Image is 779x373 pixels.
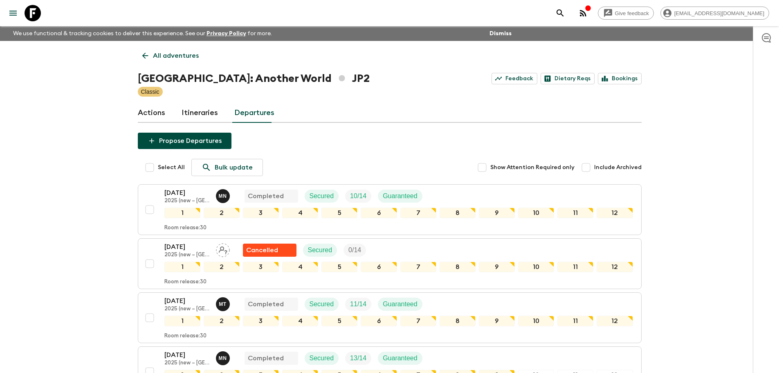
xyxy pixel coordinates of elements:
p: Guaranteed [383,299,418,309]
div: 4 [282,262,318,272]
div: 9 [479,208,515,218]
p: Guaranteed [383,353,418,363]
div: 11 [557,316,593,326]
a: Bookings [598,73,642,84]
p: Completed [248,191,284,201]
span: Select All [158,163,185,172]
a: Give feedback [598,7,654,20]
div: Trip Fill [345,298,371,311]
a: Departures [234,103,274,123]
div: 8 [440,208,476,218]
div: 5 [321,262,357,272]
div: 2 [204,316,240,326]
p: Secured [310,191,334,201]
div: 3 [243,262,279,272]
div: 10 [518,208,554,218]
div: 1 [164,208,200,218]
div: Secured [303,244,337,257]
div: 11 [557,208,593,218]
div: 10 [518,316,554,326]
span: Show Attention Required only [490,163,575,172]
div: 12 [597,262,633,272]
div: 8 [440,316,476,326]
div: 2 [204,262,240,272]
div: [EMAIL_ADDRESS][DOMAIN_NAME] [660,7,769,20]
p: [DATE] [164,296,209,306]
p: All adventures [153,51,199,61]
div: 5 [321,208,357,218]
p: Room release: 30 [164,279,207,285]
span: Mariko Takehana [216,300,231,306]
div: 2 [204,208,240,218]
button: Propose Departures [138,133,231,149]
p: Guaranteed [383,191,418,201]
div: 1 [164,316,200,326]
div: 7 [400,262,436,272]
p: We use functional & tracking cookies to deliver this experience. See our for more. [10,26,275,41]
button: [DATE]2025 (new – [GEOGRAPHIC_DATA])Maho NagaredaCompletedSecuredTrip FillGuaranteed1234567891011... [138,184,642,235]
p: [DATE] [164,188,209,198]
div: Flash Pack cancellation [243,244,296,257]
div: Secured [305,352,339,365]
div: 11 [557,262,593,272]
p: Classic [141,88,159,96]
p: Completed [248,353,284,363]
a: Dietary Reqs [541,73,595,84]
p: Secured [310,299,334,309]
p: 2025 (new – [GEOGRAPHIC_DATA]) [164,306,209,312]
p: Cancelled [246,245,278,255]
div: 6 [361,316,397,326]
div: 6 [361,208,397,218]
p: Completed [248,299,284,309]
div: 7 [400,208,436,218]
div: 9 [479,316,515,326]
p: Bulk update [215,163,253,172]
p: 0 / 14 [348,245,361,255]
p: 13 / 14 [350,353,366,363]
div: 4 [282,208,318,218]
a: Actions [138,103,165,123]
p: Secured [308,245,332,255]
div: 12 [597,316,633,326]
div: Trip Fill [345,352,371,365]
div: Trip Fill [345,190,371,203]
div: 10 [518,262,554,272]
div: 9 [479,262,515,272]
div: 3 [243,208,279,218]
span: [EMAIL_ADDRESS][DOMAIN_NAME] [670,10,769,16]
p: 2025 (new – [GEOGRAPHIC_DATA]) [164,252,209,258]
div: Secured [305,190,339,203]
a: Privacy Policy [207,31,246,36]
button: [DATE]2025 (new – [GEOGRAPHIC_DATA])Mariko Takehana CompletedSecuredTrip FillGuaranteed1234567891... [138,292,642,343]
div: 1 [164,262,200,272]
div: 3 [243,316,279,326]
p: 2025 (new – [GEOGRAPHIC_DATA]) [164,198,209,204]
div: 6 [361,262,397,272]
p: 10 / 14 [350,191,366,201]
div: Trip Fill [343,244,366,257]
span: Give feedback [611,10,653,16]
button: search adventures [552,5,568,21]
h1: [GEOGRAPHIC_DATA]: Another World JP2 [138,70,370,87]
p: [DATE] [164,350,209,360]
p: Room release: 30 [164,333,207,339]
p: Room release: 30 [164,225,207,231]
span: Maho Nagareda [216,192,231,198]
p: Secured [310,353,334,363]
p: 11 / 14 [350,299,366,309]
a: Feedback [492,73,537,84]
div: 7 [400,316,436,326]
div: 8 [440,262,476,272]
button: menu [5,5,21,21]
span: Maho Nagareda [216,354,231,360]
p: 2025 (new – [GEOGRAPHIC_DATA]) [164,360,209,366]
a: Itineraries [182,103,218,123]
span: Include Archived [594,163,642,172]
a: Bulk update [191,159,263,176]
a: All adventures [138,47,203,64]
div: Secured [305,298,339,311]
button: Dismiss [487,28,514,39]
div: 4 [282,316,318,326]
div: 5 [321,316,357,326]
div: 12 [597,208,633,218]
